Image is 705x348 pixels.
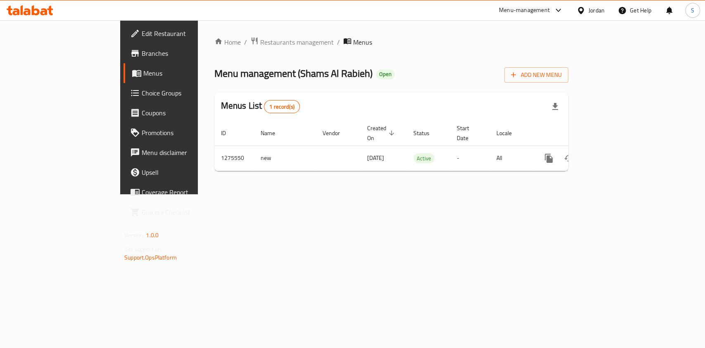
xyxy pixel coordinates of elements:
[214,37,568,48] nav: breadcrumb
[261,128,286,138] span: Name
[490,145,532,171] td: All
[450,145,490,171] td: -
[214,121,625,171] table: enhanced table
[123,103,238,123] a: Coupons
[142,88,231,98] span: Choice Groups
[124,252,177,263] a: Support.OpsPlatform
[143,68,231,78] span: Menus
[496,128,522,138] span: Locale
[532,121,625,146] th: Actions
[123,83,238,103] a: Choice Groups
[221,128,237,138] span: ID
[142,128,231,138] span: Promotions
[264,100,300,113] div: Total records count
[457,123,480,143] span: Start Date
[142,148,231,157] span: Menu disclaimer
[124,230,145,241] span: Version:
[244,37,247,47] li: /
[221,100,300,113] h2: Menus List
[142,48,231,58] span: Branches
[511,70,562,80] span: Add New Menu
[142,187,231,197] span: Coverage Report
[260,37,334,47] span: Restaurants management
[367,153,384,163] span: [DATE]
[146,230,159,241] span: 1.0.0
[413,153,434,163] div: Active
[142,167,231,177] span: Upsell
[123,143,238,162] a: Menu disclaimer
[123,24,238,43] a: Edit Restaurant
[691,6,694,15] span: S
[545,97,565,117] div: Export file
[504,67,568,83] button: Add New Menu
[123,123,238,143] a: Promotions
[264,103,299,111] span: 1 record(s)
[413,154,434,163] span: Active
[142,108,231,118] span: Coupons
[123,202,238,222] a: Grocery Checklist
[123,162,238,182] a: Upsell
[539,148,559,168] button: more
[142,207,231,217] span: Grocery Checklist
[323,128,351,138] span: Vendor
[376,71,395,78] span: Open
[214,64,373,83] span: Menu management ( Shams Al Rabieh )
[337,37,340,47] li: /
[413,128,440,138] span: Status
[353,37,372,47] span: Menus
[559,148,579,168] button: Change Status
[124,244,162,255] span: Get support on:
[123,182,238,202] a: Coverage Report
[123,43,238,63] a: Branches
[254,145,316,171] td: new
[142,29,231,38] span: Edit Restaurant
[250,37,334,48] a: Restaurants management
[589,6,605,15] div: Jordan
[499,5,550,15] div: Menu-management
[376,69,395,79] div: Open
[367,123,397,143] span: Created On
[123,63,238,83] a: Menus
